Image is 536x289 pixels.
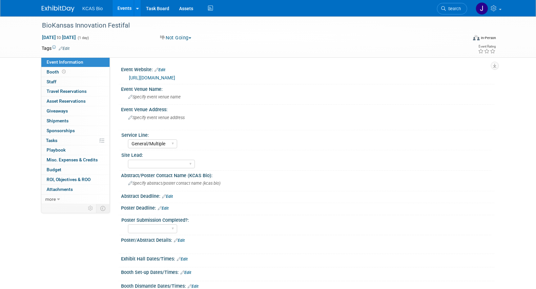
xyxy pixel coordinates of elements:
a: Sponsorships [41,126,110,135]
td: Personalize Event Tab Strip [85,204,96,213]
div: Event Venue Address: [121,105,494,113]
a: Edit [188,284,198,289]
a: Attachments [41,185,110,194]
div: Exhibit Hall Dates/Times: [121,254,494,262]
td: Toggle Event Tabs [96,204,110,213]
div: Poster/Abstract Details: [121,235,494,244]
span: ROI, Objectives & ROO [47,177,91,182]
a: Edit [177,257,188,261]
a: Edit [180,270,191,275]
span: Tasks [46,138,57,143]
button: Not Going [158,34,194,41]
span: Search [446,6,461,11]
div: Booth Set-up Dates/Times: [121,267,494,276]
span: Booth not reserved yet [61,69,67,74]
span: Travel Reservations [47,89,87,94]
a: more [41,195,110,204]
span: KCAS Bio [82,6,103,11]
div: BioKansas Innovation Festifal [40,20,457,31]
span: Attachments [47,187,73,192]
span: Playbook [47,147,66,153]
span: Asset Reservations [47,98,86,104]
span: Giveaways [47,108,68,114]
a: Edit [174,238,185,243]
span: Booth [47,69,67,74]
a: Travel Reservations [41,87,110,96]
span: Specify abstract/poster contact name (kcas bio) [128,181,220,186]
img: Format-Inperson.png [473,35,480,40]
span: to [56,35,62,40]
span: Misc. Expenses & Credits [47,157,98,162]
a: Edit [155,68,165,72]
td: Tags [42,45,70,52]
a: Edit [162,194,173,199]
span: Sponsorships [47,128,75,133]
div: Site Lead: [121,150,491,158]
a: Event Information [41,57,110,67]
img: Jason Hannah [476,2,488,15]
div: Event Website: [121,65,494,73]
div: Poster Submission Completed?: [121,215,491,223]
span: more [45,196,56,202]
a: Edit [59,46,70,51]
a: Asset Reservations [41,96,110,106]
a: Tasks [41,136,110,145]
div: In-Person [481,35,496,40]
span: Specify event venue address [128,115,185,120]
a: Shipments [41,116,110,126]
a: Misc. Expenses & Credits [41,155,110,165]
div: Event Format [428,34,496,44]
div: Service Line: [121,130,491,138]
a: Staff [41,77,110,87]
span: Shipments [47,118,69,123]
div: Event Venue Name: [121,84,494,93]
div: Event Rating [478,45,496,48]
a: Budget [41,165,110,175]
span: [DATE] [DATE] [42,34,76,40]
span: Budget [47,167,61,172]
span: (1 day) [77,36,89,40]
span: Event Information [47,59,83,65]
div: Abstract Deadline: [121,191,494,200]
span: Staff [47,79,56,84]
div: Abstract/Poster Contact Name (KCAS Bio): [121,171,494,179]
a: Edit [158,206,169,211]
img: ExhibitDay [42,6,74,12]
a: Giveaways [41,106,110,116]
a: ROI, Objectives & ROO [41,175,110,184]
a: Search [437,3,467,14]
span: Specify event venue name [128,94,181,99]
a: [URL][DOMAIN_NAME] [129,75,175,80]
div: Poster Deadline: [121,203,494,212]
a: Booth [41,67,110,77]
a: Playbook [41,145,110,155]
